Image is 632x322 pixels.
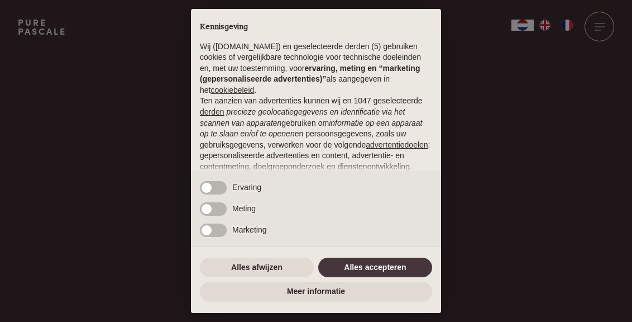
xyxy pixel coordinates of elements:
[232,204,256,213] span: Meting
[200,119,423,139] em: informatie op een apparaat op te slaan en/of te openen
[200,107,224,118] button: derden
[200,96,432,172] p: Ten aanzien van advertenties kunnen wij en 1047 geselecteerde gebruiken om en persoonsgegevens, z...
[210,86,254,94] a: cookiebeleid
[200,22,432,32] h2: Kennisgeving
[200,258,314,278] button: Alles afwijzen
[200,41,432,96] p: Wij ([DOMAIN_NAME]) en geselecteerde derden (5) gebruiken cookies of vergelijkbare technologie vo...
[200,107,405,127] em: precieze geolocatiegegevens en identificatie via het scannen van apparaten
[200,282,432,302] button: Meer informatie
[366,140,428,151] button: advertentiedoelen
[200,64,420,84] strong: ervaring, meting en “marketing (gepersonaliseerde advertenties)”
[232,183,261,192] span: Ervaring
[318,258,432,278] button: Alles accepteren
[232,225,266,234] span: Marketing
